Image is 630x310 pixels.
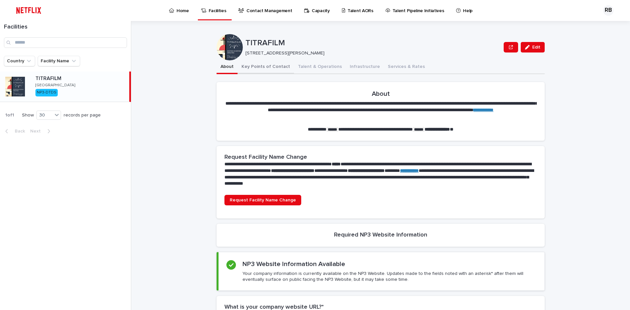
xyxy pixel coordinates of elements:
[35,89,58,96] div: NP3-DTDS
[30,129,45,134] span: Next
[22,113,34,118] p: Show
[230,198,296,202] span: Request Facility Name Change
[346,60,384,74] button: Infrastructure
[37,112,52,119] div: 30
[294,60,346,74] button: Talent & Operations
[4,37,127,48] input: Search
[35,83,75,88] p: [GEOGRAPHIC_DATA]
[4,56,35,66] button: Country
[35,75,127,82] p: TITRAFILM
[217,60,238,74] button: About
[238,60,294,74] button: Key Points of Contact
[4,24,127,31] h1: Facilities
[245,38,501,48] p: TITRAFILM
[245,51,498,56] p: [STREET_ADDRESS][PERSON_NAME]
[384,60,429,74] button: Services & Rates
[11,129,25,134] span: Back
[224,154,307,161] h2: Request Facility Name Change
[372,90,390,98] h2: About
[334,232,427,239] h2: Required NP3 Website Information
[38,56,80,66] button: Facility Name
[242,271,536,282] p: Your company information is currently available on the NP3 Website. Updates made to the fields no...
[13,4,44,17] img: ifQbXi3ZQGMSEF7WDB7W
[242,260,345,268] h2: NP3 Website Information Available
[603,5,614,16] div: RB
[64,113,101,118] p: records per page
[224,195,301,205] a: Request Facility Name Change
[28,128,55,134] button: Next
[521,42,545,52] button: Edit
[532,45,540,50] span: Edit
